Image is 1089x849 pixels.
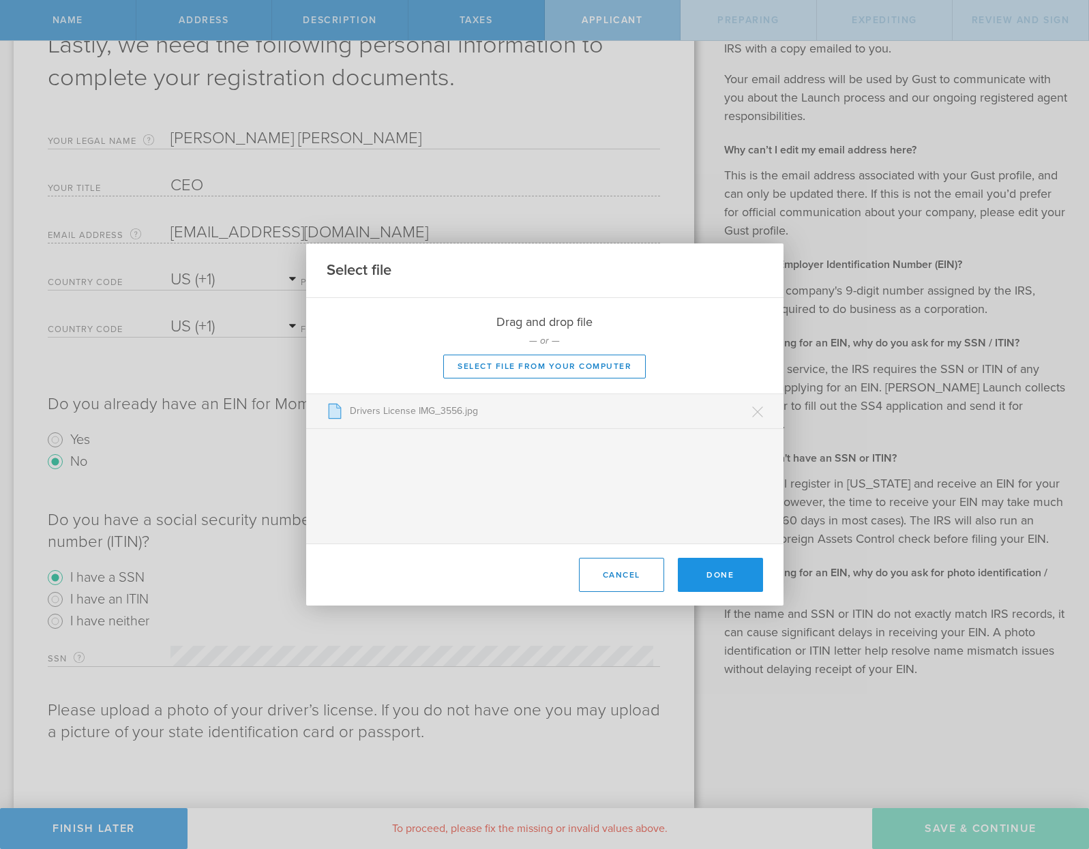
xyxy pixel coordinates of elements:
button: Select file from your computer [443,355,646,378]
p: Drag and drop file [306,313,784,331]
em: — or — [529,335,560,346]
button: Done [678,558,763,592]
p: Drivers License IMG_3556.jpg [343,404,763,418]
iframe: Chat Widget [1021,743,1089,808]
h2: Select file [327,260,391,280]
button: Cancel [579,558,664,592]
